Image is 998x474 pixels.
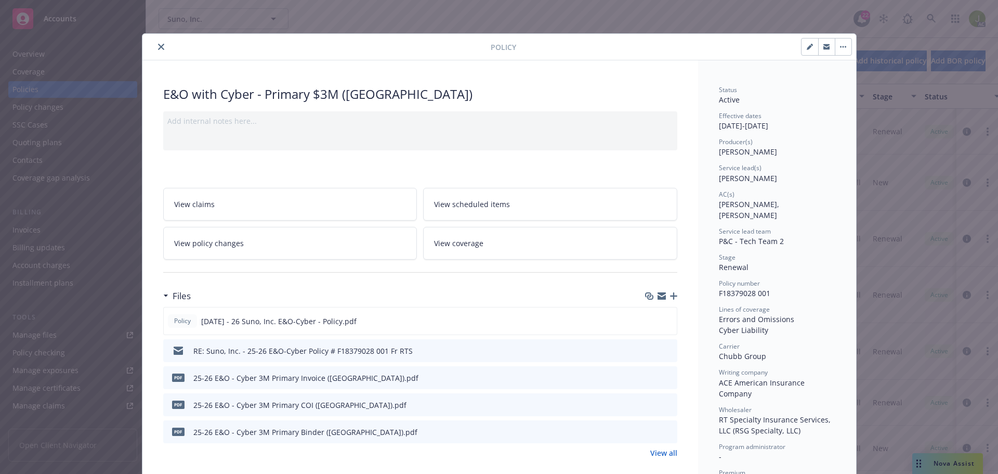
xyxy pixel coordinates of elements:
[719,163,761,172] span: Service lead(s)
[719,452,721,462] span: -
[193,427,417,438] div: 25-26 E&O - Cyber 3M Primary Binder ([GEOGRAPHIC_DATA]).pdf
[719,111,835,131] div: [DATE] - [DATE]
[664,345,673,356] button: preview file
[719,137,753,146] span: Producer(s)
[163,289,191,303] div: Files
[647,316,655,327] button: download file
[173,289,191,303] h3: Files
[719,95,740,105] span: Active
[647,373,655,383] button: download file
[719,378,807,399] span: ACE American Insurance Company
[663,316,673,327] button: preview file
[719,85,737,94] span: Status
[174,238,244,249] span: View policy changes
[163,227,417,260] a: View policy changes
[193,400,406,411] div: 25-26 E&O - Cyber 3M Primary COI ([GEOGRAPHIC_DATA]).pdf
[719,305,770,314] span: Lines of coverage
[650,447,677,458] a: View all
[647,345,655,356] button: download file
[423,227,677,260] a: View coverage
[172,316,193,326] span: Policy
[719,415,833,435] span: RT Specialty Insurance Services, LLC (RSG Specialty, LLC)
[719,351,766,361] span: Chubb Group
[719,279,760,288] span: Policy number
[491,42,516,53] span: Policy
[719,314,835,325] div: Errors and Omissions
[155,41,167,53] button: close
[664,400,673,411] button: preview file
[719,199,781,220] span: [PERSON_NAME], [PERSON_NAME]
[719,147,777,157] span: [PERSON_NAME]
[719,262,748,272] span: Renewal
[719,442,785,451] span: Program administrator
[193,345,413,356] div: RE: Suno, Inc. - 25-26 E&O-Cyber Policy # F18379028 001 Fr RTS
[719,253,736,262] span: Stage
[167,116,673,126] div: Add internal notes here...
[719,325,835,336] div: Cyber Liability
[647,400,655,411] button: download file
[719,111,761,120] span: Effective dates
[423,188,677,221] a: View scheduled items
[719,342,740,351] span: Carrier
[172,374,185,381] span: pdf
[719,173,777,183] span: [PERSON_NAME]
[174,199,215,210] span: View claims
[664,427,673,438] button: preview file
[664,373,673,383] button: preview file
[719,236,784,246] span: P&C - Tech Team 2
[719,288,770,298] span: F18379028 001
[193,373,418,383] div: 25-26 E&O - Cyber 3M Primary Invoice ([GEOGRAPHIC_DATA]).pdf
[434,238,483,249] span: View coverage
[647,427,655,438] button: download file
[163,85,677,103] div: E&O with Cyber - Primary $3M ([GEOGRAPHIC_DATA])
[719,227,771,236] span: Service lead team
[172,401,185,408] span: pdf
[172,428,185,435] span: pdf
[719,368,768,377] span: Writing company
[719,405,752,414] span: Wholesaler
[434,199,510,210] span: View scheduled items
[201,316,357,327] span: [DATE] - 26 Suno, Inc. E&O-Cyber - Policy.pdf
[719,190,734,199] span: AC(s)
[163,188,417,221] a: View claims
